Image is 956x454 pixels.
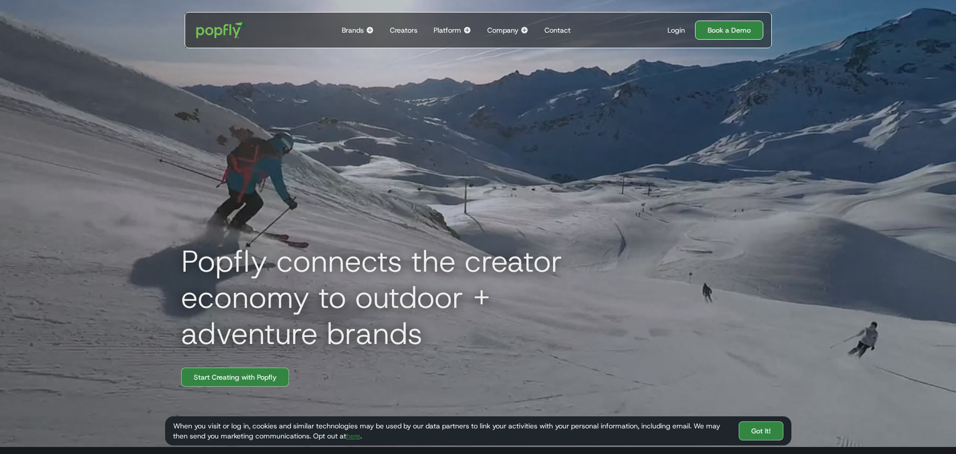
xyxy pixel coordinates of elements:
[173,421,731,441] div: When you visit or log in, cookies and similar technologies may be used by our data partners to li...
[540,13,575,48] a: Contact
[342,25,364,35] div: Brands
[544,25,571,35] div: Contact
[667,25,685,35] div: Login
[189,15,254,45] a: home
[663,25,689,35] a: Login
[390,25,418,35] div: Creators
[739,421,783,440] a: Got It!
[173,243,625,352] h1: Popfly connects the creator economy to outdoor + adventure brands
[695,21,763,40] a: Book a Demo
[386,13,422,48] a: Creators
[181,368,289,387] a: Start Creating with Popfly
[346,431,360,440] a: here
[487,25,518,35] div: Company
[434,25,461,35] div: Platform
